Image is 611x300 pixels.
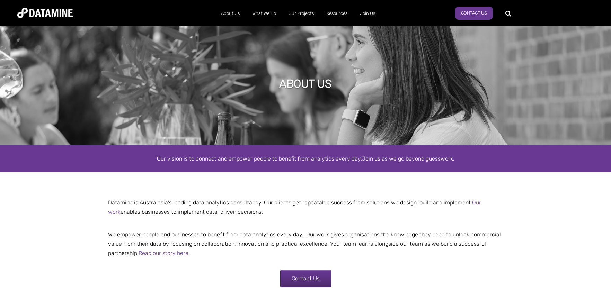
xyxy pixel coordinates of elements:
[354,4,381,22] a: Join Us
[279,76,332,91] h1: ABOUT US
[282,4,320,22] a: Our Projects
[246,4,282,22] a: What We Do
[103,198,508,217] p: Datamine is Australasia's leading data analytics consultancy. Our clients get repeatable success ...
[139,250,188,256] a: Read our story here
[280,270,331,287] a: Contact Us
[292,275,320,282] span: Contact Us
[455,7,493,20] a: Contact Us
[103,220,508,258] p: We empower people and businesses to benefit from data analytics every day. Our work gives organis...
[215,4,246,22] a: About Us
[157,155,362,162] span: Our vision is to connect and empower people to benefit from analytics every day.
[362,155,454,162] span: Join us as we go beyond guesswork.
[17,8,73,18] img: Datamine
[320,4,354,22] a: Resources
